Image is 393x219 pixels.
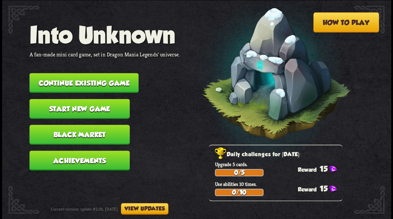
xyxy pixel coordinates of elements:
h1: Into Unknown [29,21,180,48]
div: Current version: update #2.0b, [DATE] [51,203,168,214]
button: Black Market [29,125,130,145]
div: 0/5 [215,169,263,175]
button: Achievements [29,151,130,170]
p: A fan-made mini card game, set in Dragon Mania Legends' universe. [29,51,180,58]
button: How to play [313,12,379,32]
div: 15 [298,164,343,173]
img: Golden_Trophy_Icon.png [215,147,226,159]
p: Use abilities 10 times. [215,181,342,187]
button: Continue existing game [29,73,139,93]
button: Start new game [29,99,130,118]
div: 15 [298,184,343,193]
div: 0/10 [215,189,263,195]
h2: Daily challenges for [DATE]: [215,150,342,159]
p: Upgrade 5 cards. [215,161,342,167]
button: View updates [121,203,168,214]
